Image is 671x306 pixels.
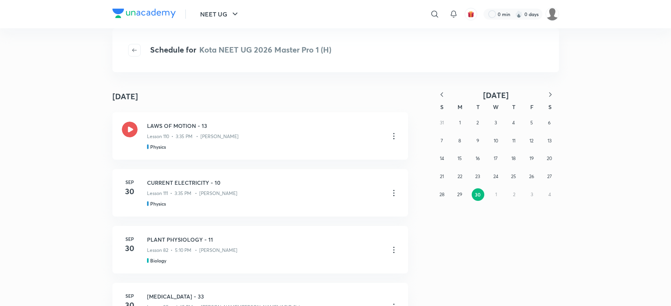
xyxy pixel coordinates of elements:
abbr: September 12, 2025 [529,138,533,144]
abbr: September 29, 2025 [457,191,462,197]
h5: Physics [150,200,166,207]
h6: Sep [122,235,138,242]
img: Company Logo [112,9,176,18]
button: September 13, 2025 [543,135,556,147]
a: LAWS OF MOTION - 13Lesson 110 • 3:35 PM • [PERSON_NAME]Physics [112,112,408,160]
abbr: September 28, 2025 [439,191,445,197]
abbr: September 17, 2025 [494,155,498,161]
abbr: September 15, 2025 [458,155,462,161]
img: Shahrukh Ansari [546,7,559,21]
abbr: September 5, 2025 [530,120,533,126]
abbr: Sunday [440,103,443,111]
abbr: Friday [530,103,533,111]
abbr: Monday [458,103,462,111]
button: September 15, 2025 [454,152,466,165]
button: NEET UG [195,6,245,22]
button: September 6, 2025 [543,117,556,129]
button: September 23, 2025 [471,170,484,183]
abbr: September 2, 2025 [476,120,479,126]
h3: LAWS OF MOTION - 13 [147,122,383,130]
abbr: September 14, 2025 [440,155,444,161]
button: September 24, 2025 [489,170,502,183]
button: September 18, 2025 [507,152,520,165]
button: September 8, 2025 [454,135,466,147]
h4: 30 [122,242,138,254]
span: [DATE] [483,90,509,100]
button: September 10, 2025 [489,135,502,147]
abbr: September 25, 2025 [511,173,516,179]
abbr: September 18, 2025 [511,155,516,161]
button: September 7, 2025 [436,135,448,147]
button: September 16, 2025 [471,152,484,165]
abbr: September 11, 2025 [512,138,515,144]
button: September 21, 2025 [436,170,448,183]
abbr: September 23, 2025 [475,173,480,179]
abbr: Wednesday [493,103,498,111]
abbr: Tuesday [476,103,480,111]
abbr: September 9, 2025 [476,138,479,144]
abbr: September 1, 2025 [459,120,461,126]
h3: CURRENT ELECTRICITY - 10 [147,178,383,187]
button: September 20, 2025 [543,152,556,165]
p: Lesson 111 • 3:35 PM • [PERSON_NAME] [147,190,237,197]
button: September 5, 2025 [525,117,538,129]
abbr: September 26, 2025 [529,173,534,179]
h4: [DATE] [112,91,138,102]
button: September 4, 2025 [507,117,520,129]
abbr: September 3, 2025 [495,120,497,126]
abbr: September 6, 2025 [548,120,551,126]
abbr: Thursday [512,103,515,111]
a: Sep30PLANT PHYSIOLOGY - 11Lesson 82 • 5:10 PM • [PERSON_NAME]Biology [112,226,408,273]
h5: Biology [150,257,166,264]
abbr: September 4, 2025 [512,120,515,126]
abbr: September 27, 2025 [547,173,552,179]
h6: Sep [122,178,138,186]
button: September 9, 2025 [471,135,484,147]
abbr: September 22, 2025 [458,173,462,179]
button: September 27, 2025 [543,170,556,183]
button: September 1, 2025 [454,117,466,129]
button: September 14, 2025 [436,152,448,165]
button: September 28, 2025 [436,188,448,201]
span: Kota NEET UG 2026 Master Pro 1 (H) [199,44,331,55]
abbr: September 7, 2025 [441,138,443,144]
button: September 29, 2025 [454,188,466,201]
a: Sep30CURRENT ELECTRICITY - 10Lesson 111 • 3:35 PM • [PERSON_NAME]Physics [112,169,408,217]
button: September 30, 2025 [472,188,484,201]
abbr: September 30, 2025 [475,191,481,198]
h6: Sep [122,292,138,299]
button: September 25, 2025 [507,170,520,183]
h3: PLANT PHYSIOLOGY - 11 [147,235,383,244]
button: September 19, 2025 [525,152,538,165]
abbr: September 10, 2025 [494,138,498,144]
h3: [MEDICAL_DATA] - 33 [147,292,383,301]
button: September 22, 2025 [454,170,466,183]
button: September 12, 2025 [525,135,538,147]
abbr: September 19, 2025 [529,155,534,161]
p: Lesson 110 • 3:35 PM • [PERSON_NAME] [147,133,239,140]
abbr: September 13, 2025 [548,138,552,144]
abbr: September 20, 2025 [547,155,552,161]
a: Company Logo [112,9,176,20]
p: Lesson 82 • 5:10 PM • [PERSON_NAME] [147,247,237,254]
abbr: September 16, 2025 [476,155,480,161]
button: September 17, 2025 [489,152,502,165]
img: avatar [467,11,474,18]
button: [DATE] [450,90,542,100]
h5: Physics [150,143,166,150]
abbr: September 24, 2025 [493,173,498,179]
abbr: September 21, 2025 [440,173,444,179]
button: September 2, 2025 [471,117,484,129]
h4: 30 [122,186,138,197]
h4: Schedule for [150,44,331,56]
img: streak [515,10,523,18]
button: avatar [465,8,477,20]
abbr: Saturday [548,103,552,111]
button: September 11, 2025 [507,135,520,147]
abbr: September 8, 2025 [458,138,461,144]
button: September 3, 2025 [489,117,502,129]
button: September 26, 2025 [525,170,538,183]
